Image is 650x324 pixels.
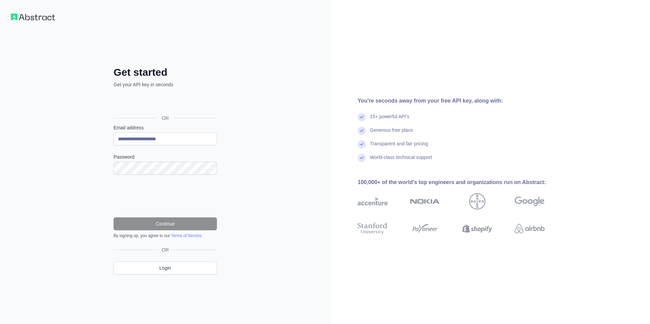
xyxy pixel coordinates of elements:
img: airbnb [515,221,545,236]
div: World-class technical support [370,154,432,167]
span: OR [156,115,174,122]
img: Workflow [11,14,55,20]
div: 100,000+ of the world's top engineers and organizations run on Abstract: [358,178,566,186]
img: check mark [358,113,366,121]
img: nokia [410,193,440,210]
p: Get your API key in seconds [114,81,217,88]
img: check mark [358,140,366,148]
img: shopify [462,221,492,236]
a: Terms of Service [171,233,201,238]
img: stanford university [358,221,388,236]
div: By signing up, you agree to our . [114,233,217,238]
img: bayer [469,193,485,210]
img: google [515,193,545,210]
div: 15+ powerful API's [370,113,409,127]
h2: Get started [114,66,217,78]
a: Login [114,262,217,274]
label: Password [114,154,217,160]
span: OR [159,247,172,253]
iframe: reCAPTCHA [114,183,217,209]
div: You're seconds away from your free API key, along with: [358,97,566,105]
div: Transparent and fair pricing [370,140,428,154]
label: Email address [114,124,217,131]
img: check mark [358,127,366,135]
img: accenture [358,193,388,210]
img: payoneer [410,221,440,236]
img: check mark [358,154,366,162]
iframe: Sign in with Google Button [110,95,219,110]
div: Generous free plans [370,127,413,140]
button: Continue [114,217,217,230]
